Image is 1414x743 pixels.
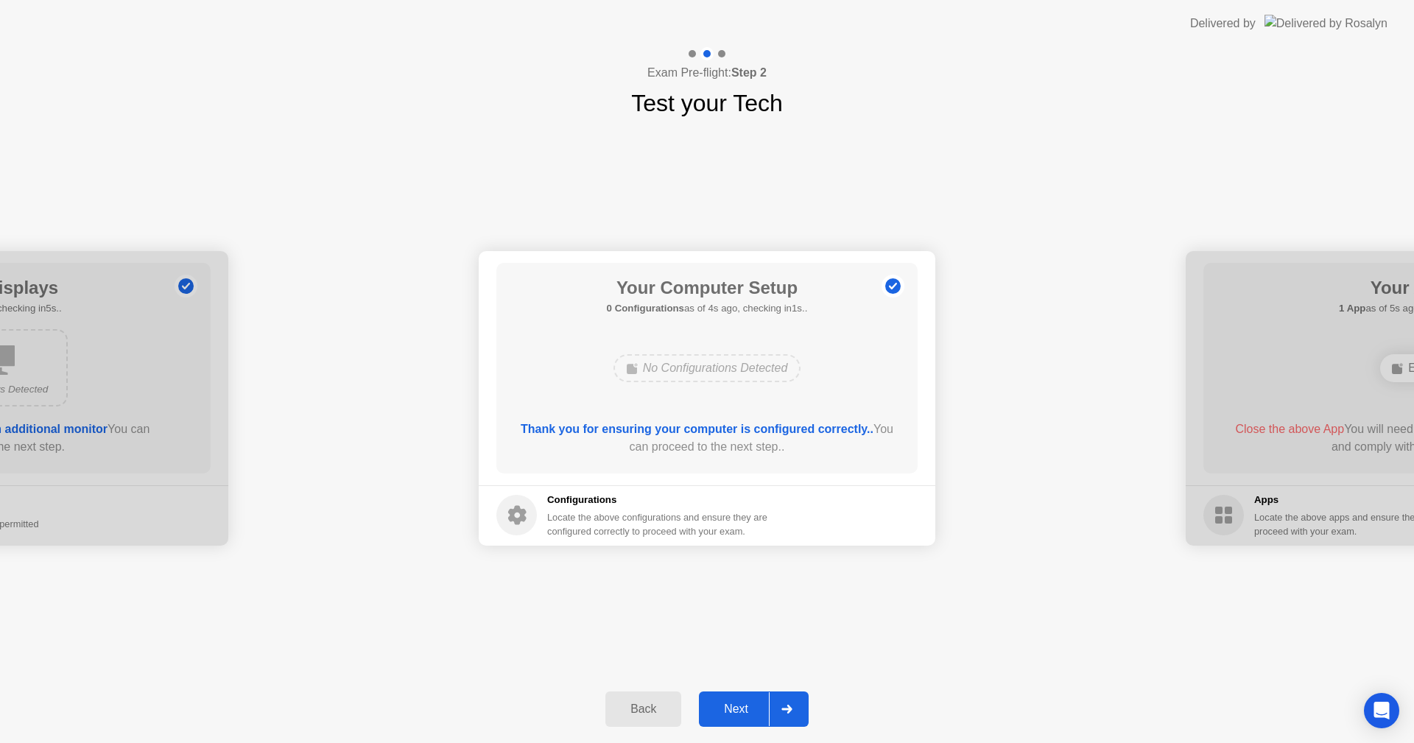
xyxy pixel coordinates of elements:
b: Thank you for ensuring your computer is configured correctly.. [521,423,873,435]
button: Next [699,691,809,727]
h5: Configurations [547,493,770,507]
button: Back [605,691,681,727]
b: Step 2 [731,66,767,79]
div: Back [610,702,677,716]
div: No Configurations Detected [613,354,801,382]
h5: as of 4s ago, checking in1s.. [607,301,808,316]
b: 0 Configurations [607,303,684,314]
div: Next [703,702,769,716]
div: You can proceed to the next step.. [518,420,897,456]
div: Open Intercom Messenger [1364,693,1399,728]
div: Delivered by [1190,15,1256,32]
h1: Test your Tech [631,85,783,121]
img: Delivered by Rosalyn [1264,15,1387,32]
h4: Exam Pre-flight: [647,64,767,82]
h1: Your Computer Setup [607,275,808,301]
div: Locate the above configurations and ensure they are configured correctly to proceed with your exam. [547,510,770,538]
